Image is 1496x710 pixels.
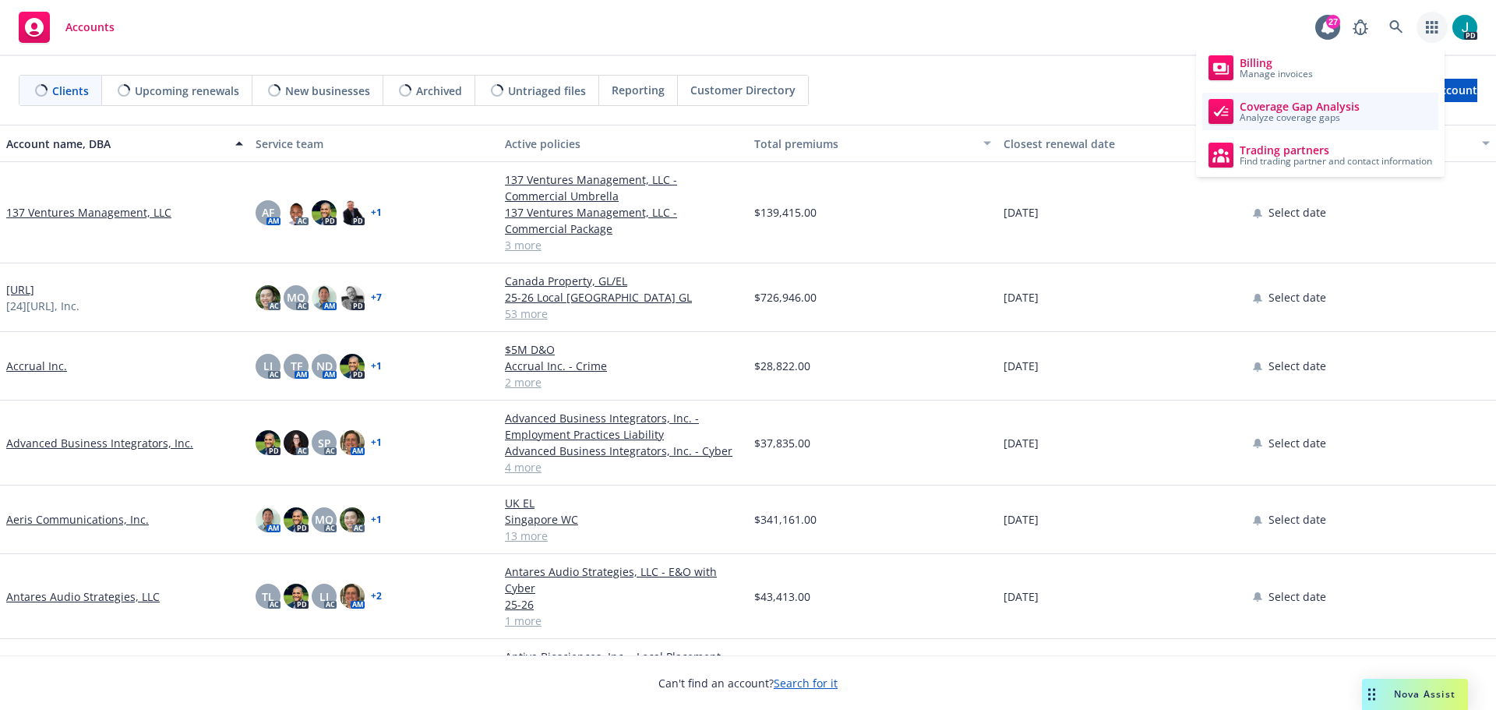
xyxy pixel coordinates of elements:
img: photo [256,285,280,310]
span: Select date [1268,588,1326,605]
span: Archived [416,83,462,99]
span: $37,835.00 [754,435,810,451]
button: Nova Assist [1362,679,1468,710]
span: [DATE] [1004,358,1039,374]
a: + 1 [371,362,382,371]
span: Select date [1268,289,1326,306]
img: photo [340,584,365,609]
span: Reporting [612,82,665,98]
span: [24][URL], Inc. [6,298,79,314]
a: Report a Bug [1345,12,1376,43]
span: [DATE] [1004,588,1039,605]
span: AF [262,204,274,221]
span: Accounts [65,21,115,34]
img: photo [340,430,365,455]
a: Trading partners [1202,136,1438,174]
img: photo [312,285,337,310]
a: Billing [1202,49,1438,87]
span: [DATE] [1004,435,1039,451]
span: Select date [1268,435,1326,451]
a: Accrual Inc. - Crime [505,358,742,374]
a: Accrual Inc. [6,358,67,374]
a: 137 Ventures Management, LLC - Commercial Package [505,204,742,237]
span: TL [262,588,274,605]
a: 1 more [505,613,742,629]
span: Select date [1268,511,1326,528]
span: Select date [1268,204,1326,221]
a: $5M D&O [505,341,742,358]
span: Can't find an account? [658,675,838,691]
a: Antares Audio Strategies, LLC [6,588,160,605]
div: Total premiums [754,136,974,152]
span: MQ [315,511,333,528]
span: LI [263,358,273,374]
img: photo [256,430,280,455]
span: Select date [1268,358,1326,374]
span: Nova Assist [1394,687,1455,701]
span: ND [316,358,333,374]
span: Billing [1240,57,1313,69]
span: [DATE] [1004,289,1039,306]
div: Closest renewal date [1004,136,1223,152]
span: $28,822.00 [754,358,810,374]
a: 13 more [505,528,742,544]
a: + 1 [371,515,382,525]
a: Switch app [1417,12,1448,43]
span: Upcoming renewals [135,83,239,99]
div: Account name, DBA [6,136,226,152]
img: photo [284,200,309,225]
a: Advanced Business Integrators, Inc. [6,435,193,451]
span: [DATE] [1004,204,1039,221]
img: photo [340,354,365,379]
span: Manage invoices [1240,69,1313,79]
a: Coverage Gap Analysis [1202,93,1438,130]
img: photo [340,507,365,532]
a: Search for it [774,676,838,691]
img: photo [312,200,337,225]
a: Aeris Communications, Inc. [6,511,149,528]
div: Service team [256,136,492,152]
a: 25-26 [505,596,742,613]
a: 137 Ventures Management, LLC [6,204,171,221]
span: MQ [287,289,305,306]
button: Active policies [499,125,748,162]
span: $43,413.00 [754,588,810,605]
a: 53 more [505,306,742,322]
a: + 1 [371,208,382,217]
span: Untriaged files [508,83,586,99]
a: Antiva Biosciences, Inc. - Local Placement [505,648,742,665]
span: [DATE] [1004,511,1039,528]
a: Singapore WC [505,511,742,528]
span: Customer Directory [690,82,796,98]
span: $341,161.00 [754,511,817,528]
img: photo [1452,15,1477,40]
span: TF [291,358,302,374]
span: $726,946.00 [754,289,817,306]
span: Analyze coverage gaps [1240,113,1360,122]
span: LI [319,588,329,605]
a: Advanced Business Integrators, Inc. - Cyber [505,443,742,459]
a: Canada Property, GL/EL [505,273,742,289]
a: 3 more [505,237,742,253]
span: New businesses [285,83,370,99]
span: Coverage Gap Analysis [1240,101,1360,113]
a: + 2 [371,592,382,601]
div: 27 [1326,15,1340,29]
span: Trading partners [1240,144,1432,157]
button: Closest renewal date [997,125,1247,162]
img: photo [340,285,365,310]
span: Find trading partner and contact information [1240,157,1432,166]
a: Search [1381,12,1412,43]
div: Drag to move [1362,679,1381,710]
span: $139,415.00 [754,204,817,221]
img: photo [284,507,309,532]
a: [URL] [6,281,34,298]
span: SP [318,435,331,451]
div: Active policies [505,136,742,152]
